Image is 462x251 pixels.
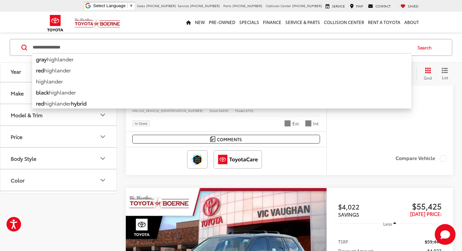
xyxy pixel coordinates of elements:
span: Ext. [292,120,300,127]
button: Body StyleBody Style [0,148,117,169]
div: Price [11,133,22,140]
a: Service [324,4,347,9]
span: Collision Center [266,3,291,8]
div: Body Style [11,155,36,161]
div: Model & Trim [99,111,107,119]
span: Sales [137,3,145,8]
span: Comments [217,136,242,143]
b: red [36,66,44,74]
b: gray [36,55,47,63]
span: [US_VEHICLE_IDENTIFICATION_NUMBER] [139,108,203,113]
a: Specials [237,12,261,32]
input: Search by Make, Model, or Keyword [32,40,411,55]
span: Model: [235,108,246,113]
span: ▼ [129,3,133,8]
a: Collision Center [322,12,366,32]
button: YearYear [0,61,117,82]
a: Rent a Toyota [366,12,402,32]
span: VIN: [132,108,139,113]
a: New [193,12,207,32]
li: highlander [32,87,411,98]
span: SAVINGS [338,211,359,218]
div: Model & Trim [11,112,42,118]
li: highlander [32,53,411,65]
span: Light Gray Softex® [305,120,312,127]
span: Map [356,4,363,8]
span: Saved [408,4,419,8]
span: Select Language [93,3,125,8]
button: MakeMake [0,82,117,104]
a: Pre-Owned [207,12,237,32]
span: Service [178,3,189,8]
span: [PHONE_NUMBER] [190,3,220,8]
span: In Stock [135,122,147,125]
span: Less [383,221,392,227]
button: Toggle Chat Window [435,224,456,245]
span: [DATE] Price: [410,210,442,217]
b: black [36,88,49,96]
span: Grid [424,75,432,80]
div: Price [99,133,107,141]
span: Stock: [209,108,219,113]
a: My Saved Vehicles [399,4,420,9]
span: $4,022 [338,202,390,211]
li: highlander [32,65,411,76]
img: Vic Vaughan Toyota of Boerne [74,18,121,29]
b: red [36,99,44,107]
span: [PHONE_NUMBER] [146,3,176,8]
li: highlander [32,98,411,109]
img: Toyota Safety Sense Vic Vaughan Toyota of Boerne Boerne TX [188,152,206,167]
span: Contact [375,4,391,8]
a: About [402,12,421,32]
div: Color [11,177,25,183]
img: Toyota [43,13,67,34]
button: Search [411,39,441,56]
span: List [442,74,448,80]
span: 6702 [246,108,254,113]
svg: Start Chat [435,224,456,245]
button: Less [380,218,400,230]
div: Make [11,90,24,96]
button: Grid View [416,67,437,80]
span: Celestial Silver Metallic [284,120,291,127]
label: Compare Vehicle [396,155,446,162]
a: Home [184,12,193,32]
a: Map [348,4,365,9]
a: Select Language​ [93,3,133,8]
span: Int. [313,120,320,127]
img: Comments [210,136,215,142]
span: Service [332,4,345,8]
span: $59,447 [425,238,442,245]
span: $55,425 [390,201,442,211]
button: Fuel Type [0,191,117,212]
span: [PHONE_NUMBER] [292,3,322,8]
a: Service & Parts: Opens in a new tab [283,12,322,32]
li: highlander [32,76,411,87]
div: Year [11,68,21,74]
span: TSRP: [338,238,349,245]
button: PricePrice [0,126,117,147]
span: [PHONE_NUMBER] [232,3,262,8]
button: List View [437,67,453,80]
button: Comments [132,135,320,144]
b: hybrid [71,99,87,107]
div: Color [99,176,107,184]
img: ToyotaCare Vic Vaughan Toyota of Boerne Boerne TX [215,152,261,167]
div: Body Style [99,155,107,162]
span: Parts [223,3,231,8]
button: Model & TrimModel & Trim [0,104,117,125]
a: Contact [366,4,392,9]
button: ColorColor [0,169,117,191]
a: Finance [261,12,283,32]
span: 54592 [219,108,229,113]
